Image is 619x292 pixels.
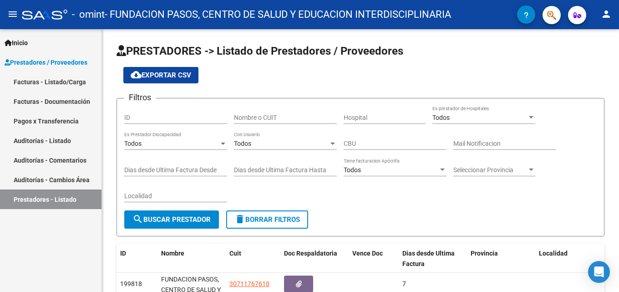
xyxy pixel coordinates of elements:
span: ID [120,250,126,257]
datatable-header-cell: Dias desde Ultima Factura [399,244,467,274]
span: 7 [402,280,406,287]
span: PRESTADORES -> Listado de Prestadores / Proveedores [117,45,403,57]
span: Doc Respaldatoria [284,250,337,257]
span: - omint [72,5,105,25]
span: Vence Doc [352,250,383,257]
h3: Filtros [124,91,156,104]
div: Open Intercom Messenger [588,261,610,283]
span: Nombre [161,250,184,257]
span: Todos [432,114,450,121]
span: Exportar CSV [131,71,191,79]
datatable-header-cell: Localidad [535,244,604,274]
span: - FUNDACION PASOS, CENTRO DE SALUD Y EDUCACION INTERDISCIPLINARIA [105,5,451,25]
datatable-header-cell: Nombre [157,244,226,274]
span: Borrar Filtros [234,215,300,224]
span: Provincia [471,250,498,257]
span: Dias desde Ultima Factura [402,250,455,267]
span: Inicio [5,38,28,48]
mat-icon: search [132,214,143,225]
span: 30711767610 [229,280,269,287]
span: 199818 [120,280,142,287]
span: Buscar Prestador [132,215,211,224]
button: Exportar CSV [123,67,198,83]
button: Borrar Filtros [226,210,308,229]
span: Todos [124,140,142,147]
mat-icon: delete [234,214,245,225]
datatable-header-cell: Provincia [467,244,535,274]
mat-icon: cloud_download [131,69,142,80]
button: Buscar Prestador [124,210,219,229]
mat-icon: menu [7,9,18,20]
span: Seleccionar Provincia [453,166,527,174]
span: Localidad [539,250,568,257]
span: Prestadores / Proveedores [5,57,87,67]
datatable-header-cell: Doc Respaldatoria [280,244,349,274]
span: Todos [344,166,361,174]
datatable-header-cell: Vence Doc [349,244,399,274]
span: Cuit [229,250,241,257]
datatable-header-cell: ID [117,244,157,274]
datatable-header-cell: Cuit [226,244,280,274]
mat-icon: person [601,9,612,20]
span: Todos [234,140,251,147]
